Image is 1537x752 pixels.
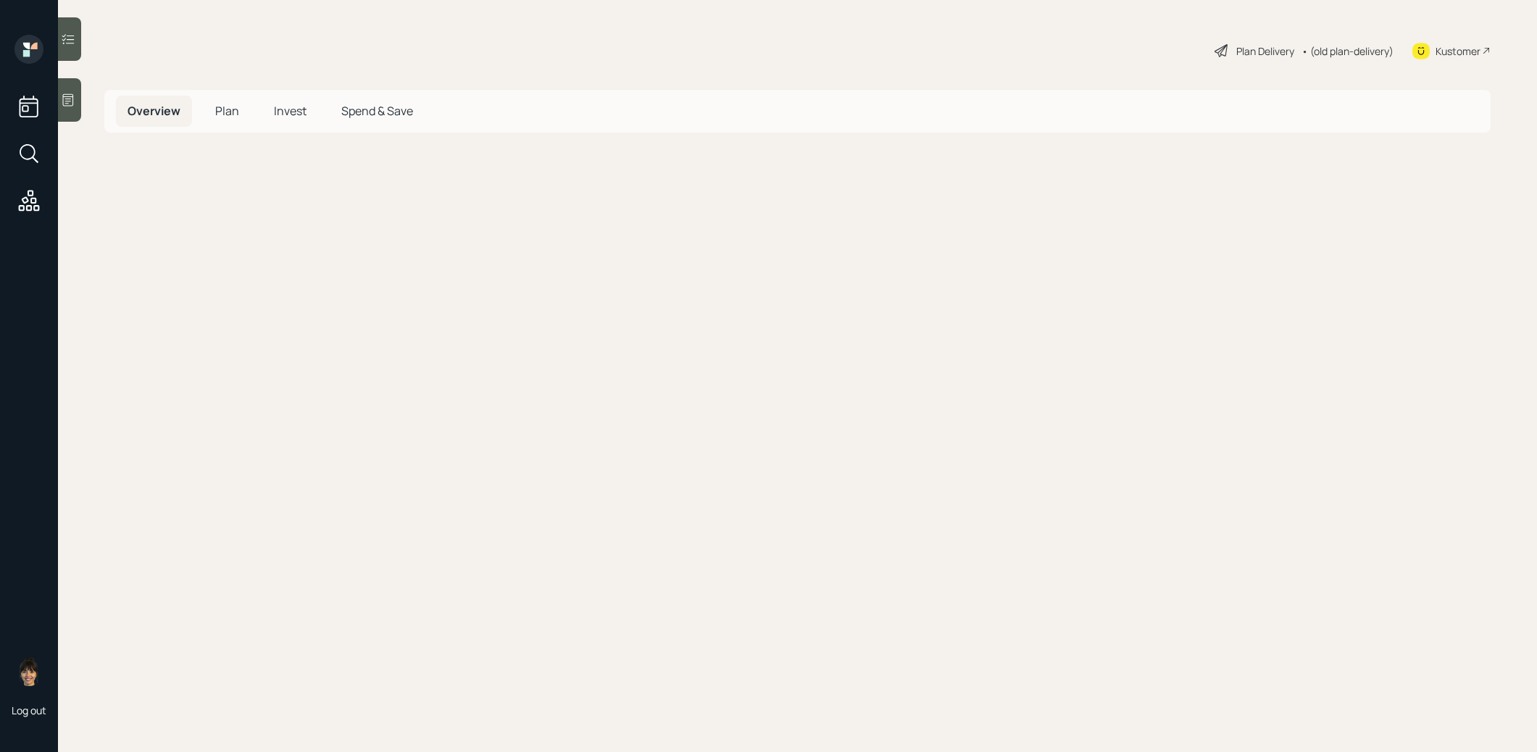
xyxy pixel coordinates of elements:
[274,103,307,119] span: Invest
[1436,43,1480,59] div: Kustomer
[1236,43,1294,59] div: Plan Delivery
[12,703,46,717] div: Log out
[1301,43,1394,59] div: • (old plan-delivery)
[14,657,43,686] img: treva-nostdahl-headshot.png
[215,103,239,119] span: Plan
[341,103,413,119] span: Spend & Save
[128,103,180,119] span: Overview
